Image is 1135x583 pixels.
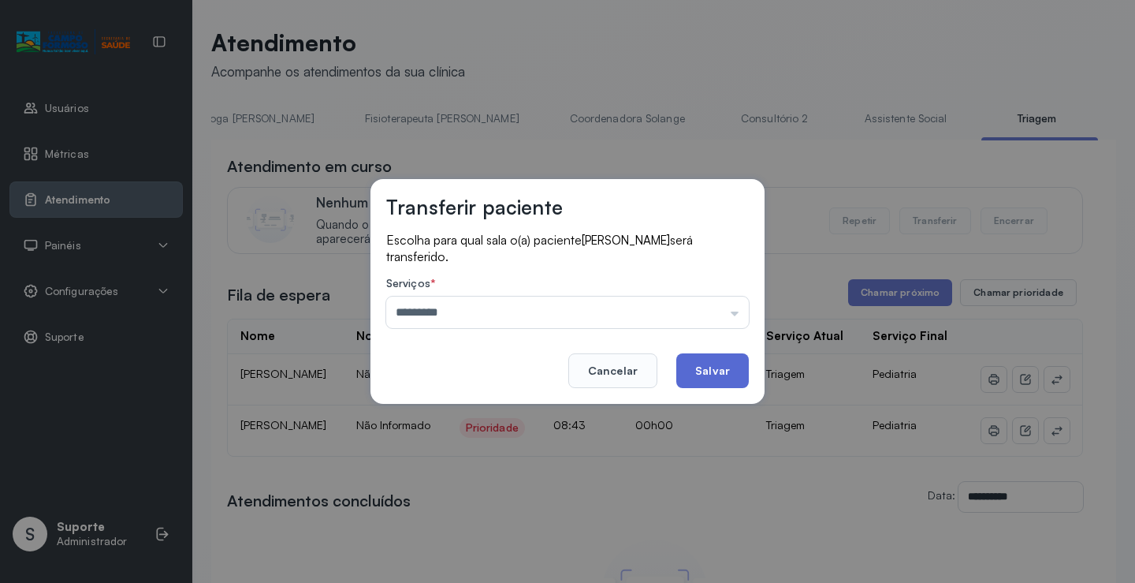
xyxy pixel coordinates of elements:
[676,353,749,388] button: Salvar
[386,276,430,290] span: Serviços
[582,233,670,248] span: [PERSON_NAME]
[386,232,749,264] p: Escolha para qual sala o(a) paciente será transferido.
[386,195,563,219] h3: Transferir paciente
[568,353,657,388] button: Cancelar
